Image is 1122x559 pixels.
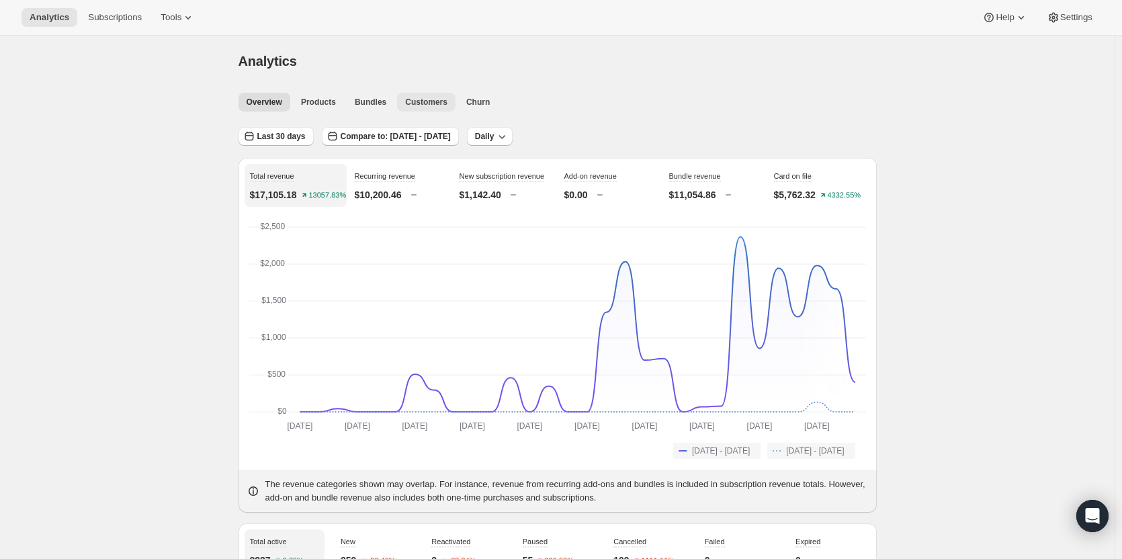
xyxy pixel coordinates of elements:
text: $2,500 [260,222,285,231]
text: [DATE] [345,421,370,431]
span: New [341,537,355,546]
span: [DATE] - [DATE] [786,445,844,456]
text: [DATE] [460,421,485,431]
span: Total revenue [250,172,294,180]
span: Help [996,12,1014,23]
text: 13057.83% [308,191,346,200]
p: $0.00 [564,188,588,202]
span: Total active [250,537,287,546]
div: Open Intercom Messenger [1076,500,1109,532]
span: Reactivated [431,537,470,546]
text: [DATE] [287,421,312,431]
span: Last 30 days [257,131,306,142]
button: Help [974,8,1035,27]
button: [DATE] - [DATE] [767,443,855,459]
button: [DATE] - [DATE] [673,443,761,459]
span: Add-on revenue [564,172,617,180]
span: Overview [247,97,282,107]
text: [DATE] [689,421,715,431]
span: Paused [523,537,548,546]
span: Customers [405,97,447,107]
text: $1,000 [261,333,286,342]
text: [DATE] [517,421,542,431]
span: Analytics [239,54,297,69]
span: Bundle revenue [669,172,721,180]
span: Products [301,97,336,107]
span: Bundles [355,97,386,107]
text: [DATE] [632,421,657,431]
button: Settings [1039,8,1101,27]
p: $5,762.32 [774,188,816,202]
span: Tools [161,12,181,23]
button: Last 30 days [239,127,314,146]
span: Expired [795,537,820,546]
text: $0 [277,406,287,416]
button: Analytics [21,8,77,27]
span: Cancelled [613,537,646,546]
span: New subscription revenue [460,172,545,180]
span: Compare to: [DATE] - [DATE] [341,131,451,142]
span: Churn [466,97,490,107]
span: Daily [475,131,494,142]
span: Subscriptions [88,12,142,23]
button: Tools [153,8,203,27]
span: Failed [705,537,725,546]
text: [DATE] [804,421,830,431]
text: [DATE] [574,421,600,431]
text: $1,500 [261,296,286,305]
span: Card on file [774,172,812,180]
button: Compare to: [DATE] - [DATE] [322,127,459,146]
p: $11,054.86 [669,188,716,202]
button: Daily [467,127,513,146]
p: The revenue categories shown may overlap. For instance, revenue from recurring add-ons and bundle... [265,478,869,505]
text: [DATE] [402,421,427,431]
button: Subscriptions [80,8,150,27]
p: $10,200.46 [355,188,402,202]
p: $17,105.18 [250,188,297,202]
text: [DATE] [746,421,772,431]
text: $2,000 [260,259,285,268]
span: Settings [1060,12,1092,23]
span: Analytics [30,12,69,23]
span: [DATE] - [DATE] [692,445,750,456]
p: $1,142.40 [460,188,501,202]
text: $500 [267,370,286,379]
text: 4332.55% [827,191,861,200]
span: Recurring revenue [355,172,416,180]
